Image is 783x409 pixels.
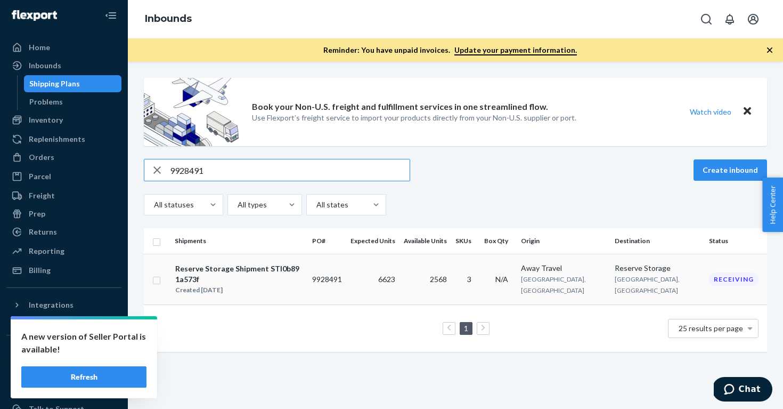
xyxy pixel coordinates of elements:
[462,324,470,333] a: Page 1 is your current page
[6,318,121,331] a: Add Integration
[615,263,700,274] div: Reserve Storage
[29,227,57,237] div: Returns
[308,254,346,304] td: 9928491
[6,243,121,260] a: Reporting
[521,275,586,294] span: [GEOGRAPHIC_DATA], [GEOGRAPHIC_DATA]
[696,9,717,30] button: Open Search Box
[451,228,480,254] th: SKUs
[21,330,146,356] p: A new version of Seller Portal is available!
[6,262,121,279] a: Billing
[521,263,607,274] div: Away Travel
[6,223,121,240] a: Returns
[430,275,447,284] span: 2568
[467,275,471,284] span: 3
[454,45,577,55] a: Update your payment information.
[175,263,303,285] div: Reserve Storage Shipment STI0b891a573f
[6,149,121,166] a: Orders
[315,199,316,210] input: All states
[29,265,51,276] div: Billing
[29,152,54,163] div: Orders
[24,93,122,110] a: Problems
[6,39,121,56] a: Home
[100,5,121,26] button: Close Navigation
[714,377,772,404] iframe: Opens a widget where you can chat to one of our agents
[615,275,680,294] span: [GEOGRAPHIC_DATA], [GEOGRAPHIC_DATA]
[153,199,154,210] input: All statuses
[694,159,767,181] button: Create inbound
[252,101,548,113] p: Book your Non-U.S. freight and fulfillment services in one streamlined flow.
[480,228,517,254] th: Box Qty
[29,300,74,310] div: Integrations
[175,285,303,295] div: Created [DATE]
[170,228,308,254] th: Shipments
[29,134,85,145] div: Replenishments
[6,131,121,148] a: Replenishments
[743,9,764,30] button: Open account menu
[6,205,121,222] a: Prep
[21,366,146,388] button: Refresh
[6,168,121,185] a: Parcel
[719,9,740,30] button: Open notifications
[12,10,57,21] img: Flexport logo
[740,104,754,119] button: Close
[6,365,121,378] a: Add Fast Tag
[29,190,55,201] div: Freight
[610,228,705,254] th: Destination
[145,13,192,25] a: Inbounds
[170,159,410,181] input: Search inbounds by name, destination, msku...
[6,344,121,361] button: Fast Tags
[236,199,238,210] input: All types
[495,275,508,284] span: N/A
[6,57,121,74] a: Inbounds
[323,45,577,55] p: Reminder: You have unpaid invoices.
[6,382,121,399] a: Settings
[29,115,63,125] div: Inventory
[378,275,395,284] span: 6623
[683,104,738,119] button: Watch video
[136,4,200,35] ol: breadcrumbs
[6,187,121,204] a: Freight
[29,97,63,107] div: Problems
[308,228,346,254] th: PO#
[517,228,611,254] th: Origin
[24,75,122,92] a: Shipping Plans
[679,324,743,333] span: 25 results per page
[399,228,451,254] th: Available Units
[709,272,758,286] div: Receiving
[6,296,121,314] button: Integrations
[762,178,783,232] button: Help Center
[346,228,399,254] th: Expected Units
[29,246,64,256] div: Reporting
[705,228,767,254] th: Status
[29,208,45,219] div: Prep
[29,78,80,89] div: Shipping Plans
[252,113,576,123] p: Use Flexport’s freight service to import your products directly from your Non-U.S. supplier or port.
[6,111,121,129] a: Inventory
[29,42,50,53] div: Home
[29,60,61,71] div: Inbounds
[29,171,51,182] div: Parcel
